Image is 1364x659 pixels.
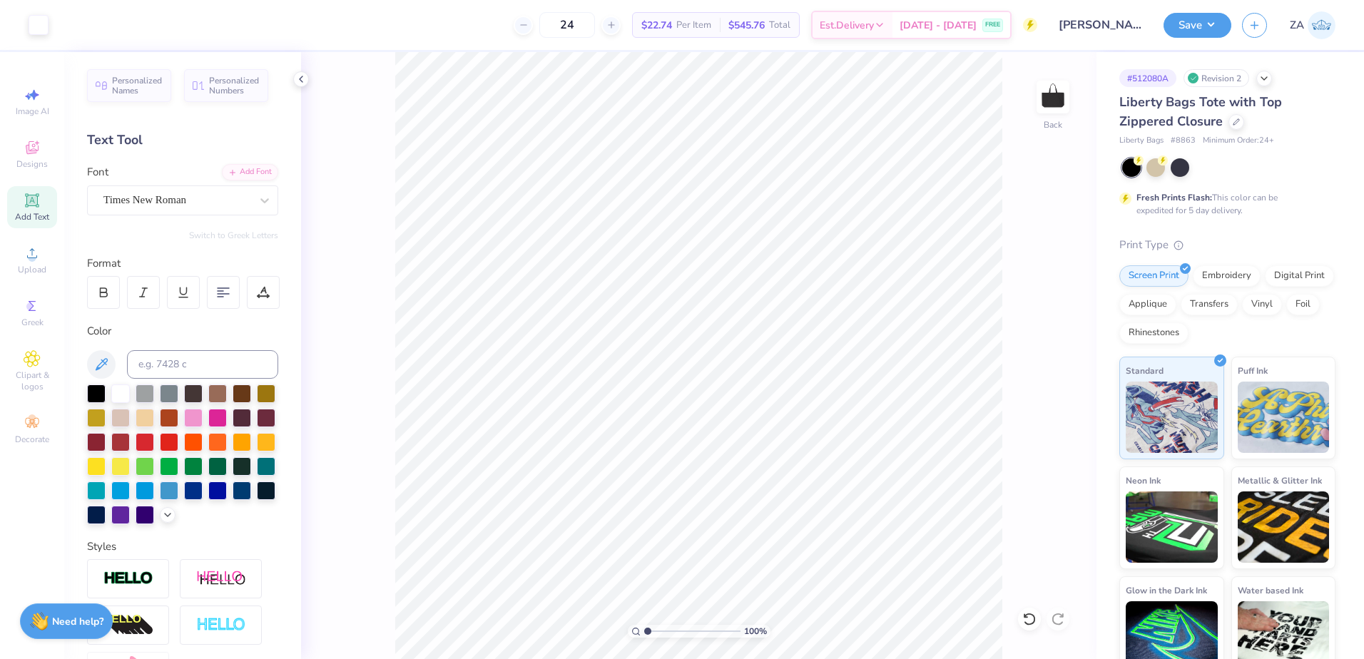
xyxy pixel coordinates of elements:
span: Puff Ink [1238,363,1268,378]
span: Standard [1126,363,1164,378]
span: Water based Ink [1238,583,1303,598]
label: Font [87,164,108,180]
span: $22.74 [641,18,672,33]
img: Negative Space [196,617,246,633]
input: e.g. 7428 c [127,350,278,379]
span: 100 % [744,625,767,638]
img: Back [1039,83,1067,111]
div: Revision 2 [1184,69,1249,87]
span: $545.76 [728,18,765,33]
img: 3d Illusion [103,614,153,637]
span: Personalized Numbers [209,76,260,96]
img: Puff Ink [1238,382,1330,453]
div: # 512080A [1119,69,1176,87]
div: Foil [1286,294,1320,315]
span: Liberty Bags Tote with Top Zippered Closure [1119,93,1282,130]
button: Save [1164,13,1231,38]
span: Clipart & logos [7,369,57,392]
span: FREE [985,20,1000,30]
div: Vinyl [1242,294,1282,315]
img: Zuriel Alaba [1308,11,1335,39]
span: Upload [18,264,46,275]
button: Switch to Greek Letters [189,230,278,241]
div: Applique [1119,294,1176,315]
input: Untitled Design [1048,11,1153,39]
div: Print Type [1119,237,1335,253]
span: Minimum Order: 24 + [1203,135,1274,147]
div: Color [87,323,278,339]
span: Metallic & Glitter Ink [1238,473,1322,488]
span: ZA [1290,17,1304,34]
span: Decorate [15,434,49,445]
span: Glow in the Dark Ink [1126,583,1207,598]
input: – – [539,12,595,38]
span: Est. Delivery [820,18,874,33]
div: Add Font [222,164,278,180]
a: ZA [1290,11,1335,39]
span: Personalized Names [112,76,163,96]
span: Image AI [16,106,49,117]
img: Neon Ink [1126,491,1218,563]
strong: Fresh Prints Flash: [1136,192,1212,203]
img: Shadow [196,570,246,588]
div: Back [1044,118,1062,131]
img: Metallic & Glitter Ink [1238,491,1330,563]
span: Liberty Bags [1119,135,1164,147]
span: Add Text [15,211,49,223]
div: Screen Print [1119,265,1189,287]
span: Greek [21,317,44,328]
span: # 8863 [1171,135,1196,147]
div: Format [87,255,280,272]
div: Rhinestones [1119,322,1189,344]
div: Transfers [1181,294,1238,315]
img: Standard [1126,382,1218,453]
strong: Need help? [52,615,103,628]
span: Neon Ink [1126,473,1161,488]
span: Total [769,18,790,33]
div: This color can be expedited for 5 day delivery. [1136,191,1312,217]
div: Embroidery [1193,265,1261,287]
span: Designs [16,158,48,170]
span: [DATE] - [DATE] [900,18,977,33]
div: Text Tool [87,131,278,150]
div: Digital Print [1265,265,1334,287]
div: Styles [87,538,278,555]
span: Per Item [676,18,711,33]
img: Stroke [103,571,153,587]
